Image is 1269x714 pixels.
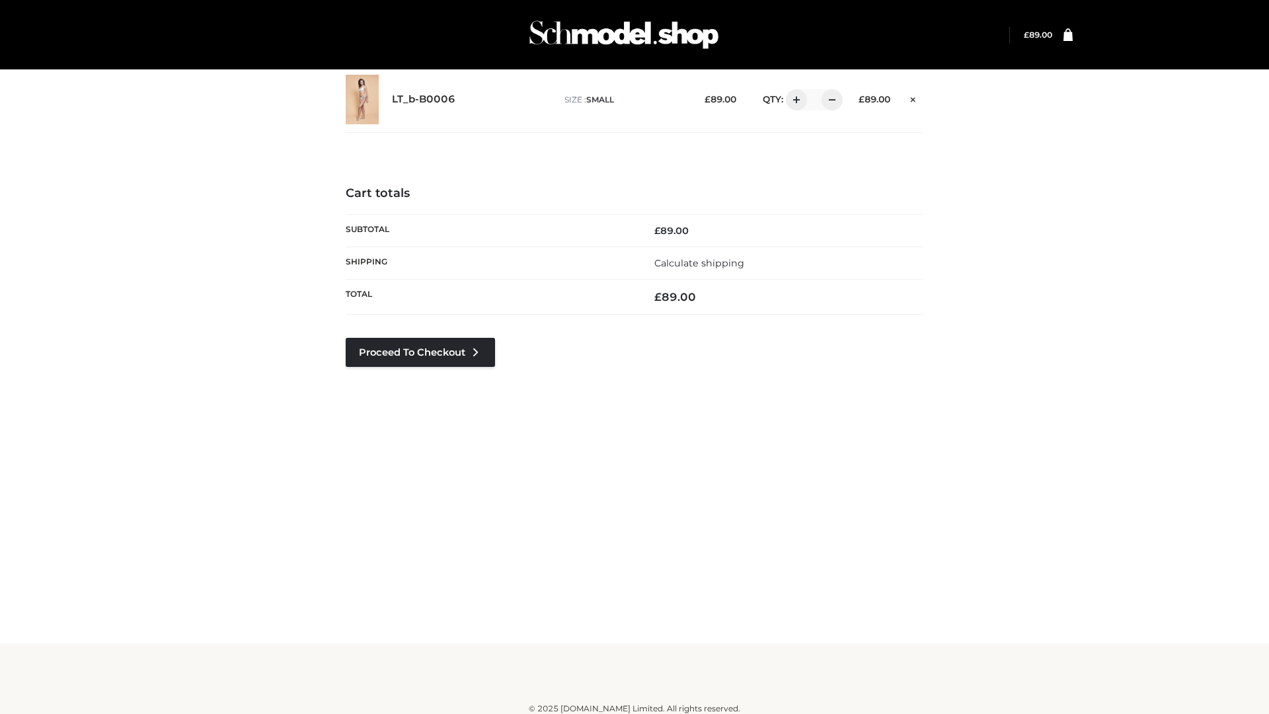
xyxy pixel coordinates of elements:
th: Subtotal [346,214,634,247]
th: Shipping [346,247,634,279]
span: £ [705,94,711,104]
th: Total [346,280,634,315]
bdi: 89.00 [859,94,890,104]
a: LT_b-B0006 [392,93,455,106]
p: size : [564,94,684,106]
img: Schmodel Admin 964 [525,9,723,61]
a: £89.00 [1024,30,1052,40]
span: £ [1024,30,1029,40]
bdi: 89.00 [705,94,736,104]
a: Calculate shipping [654,257,744,269]
h4: Cart totals [346,186,923,201]
span: £ [654,225,660,237]
span: £ [859,94,865,104]
div: QTY: [750,89,838,110]
bdi: 89.00 [1024,30,1052,40]
span: SMALL [586,95,614,104]
bdi: 89.00 [654,290,696,303]
a: Proceed to Checkout [346,338,495,367]
span: £ [654,290,662,303]
a: Remove this item [904,89,923,106]
bdi: 89.00 [654,225,689,237]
